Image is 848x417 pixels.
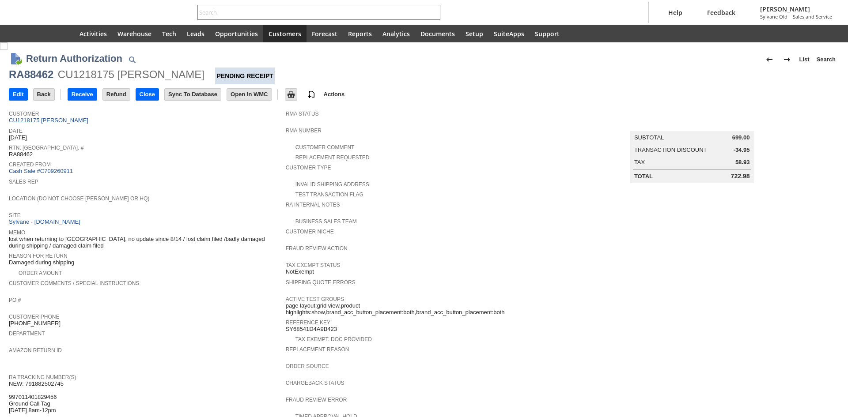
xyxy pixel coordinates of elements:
[53,25,74,42] a: Home
[760,13,787,20] span: Sylvane Old
[286,302,558,316] span: page layout:grid view,product highlights:show,brand_acc_button_placement:both,brand_acc_button_pl...
[295,218,357,225] a: Business Sales Team
[764,54,775,65] img: Previous
[37,28,48,39] svg: Shortcuts
[9,320,61,327] span: [PHONE_NUMBER]
[9,162,51,168] a: Created From
[420,30,455,38] span: Documents
[286,165,331,171] a: Customer Type
[494,30,524,38] span: SuiteApps
[295,336,372,342] a: Tax Exempt. Doc Provided
[215,68,274,84] div: Pending Receipt
[58,28,69,39] svg: Home
[263,25,307,42] a: Customers
[286,346,349,353] a: Replacement reason
[415,25,460,42] a: Documents
[634,147,707,153] a: Transaction Discount
[530,25,565,42] a: Support
[9,212,21,218] a: Site
[74,25,112,42] a: Activities
[312,30,337,38] span: Forecast
[295,192,363,198] a: Test Transaction Flag
[796,53,813,67] a: List
[286,268,314,275] span: NotExempt
[286,89,296,100] img: Print
[34,89,54,100] input: Back
[285,89,297,100] input: Print
[634,173,653,180] a: Total
[162,30,176,38] span: Tech
[9,117,91,124] a: CU1218175 [PERSON_NAME]
[198,7,428,18] input: Search
[320,91,348,98] a: Actions
[9,297,21,303] a: PO #
[634,159,645,165] a: Tax
[117,30,151,38] span: Warehouse
[286,363,329,369] a: Order Source
[732,134,750,141] span: 699.00
[9,195,149,202] a: Location (Do Not Choose [PERSON_NAME] or HQ)
[9,151,33,158] span: RA88462
[343,25,377,42] a: Reports
[165,89,221,100] input: Sync To Database
[306,89,317,100] img: add-record.svg
[286,380,344,386] a: Chargeback Status
[782,54,792,65] img: Next
[112,25,157,42] a: Warehouse
[16,28,26,39] svg: Recent Records
[382,30,410,38] span: Analytics
[295,144,355,150] a: Customer Comment
[286,397,347,403] a: Fraud Review Error
[428,7,439,18] svg: Search
[760,5,832,13] span: [PERSON_NAME]
[286,326,337,333] span: SY68541D4A9B423
[377,25,415,42] a: Analytics
[227,89,272,100] input: Open In WMC
[32,25,53,42] div: Shortcuts
[488,25,530,42] a: SuiteApps
[9,218,83,225] a: Sylvane - [DOMAIN_NAME]
[734,147,750,154] span: -34.95
[9,253,68,259] a: Reason For Return
[286,245,348,252] a: Fraud Review Action
[630,117,754,131] caption: Summary
[634,134,664,141] a: Subtotal
[79,30,107,38] span: Activities
[348,30,372,38] span: Reports
[9,145,83,151] a: Rtn. [GEOGRAPHIC_DATA]. #
[668,8,682,17] span: Help
[9,134,27,141] span: [DATE]
[9,280,139,286] a: Customer Comments / Special Instructions
[789,13,791,20] span: -
[26,51,122,66] h1: Return Authorization
[136,89,159,100] input: Close
[210,25,263,42] a: Opportunities
[103,89,130,100] input: Refund
[731,173,750,180] span: 722.98
[295,181,369,188] a: Invalid Shipping Address
[9,89,27,100] input: Edit
[295,154,370,161] a: Replacement Requested
[793,13,832,20] span: Sales and Service
[9,236,281,249] span: lost when returning to [GEOGRAPHIC_DATA], no update since 8/14 / lost claim filed /badly damaged ...
[9,68,53,82] div: RA88462
[535,30,560,38] span: Support
[157,25,182,42] a: Tech
[286,296,344,302] a: Active Test Groups
[9,259,74,266] span: Damaged during shipping
[9,128,23,134] a: Date
[68,89,97,100] input: Receive
[269,30,301,38] span: Customers
[127,54,137,65] img: Quick Find
[9,229,25,236] a: Memo
[9,168,73,174] a: Cash Sale #C709260911
[307,25,343,42] a: Forecast
[466,30,483,38] span: Setup
[286,319,330,326] a: Reference Key
[286,111,319,117] a: RMA Status
[9,111,39,117] a: Customer
[9,179,38,185] a: Sales Rep
[286,229,334,235] a: Customer Niche
[58,68,204,82] div: CU1218175 [PERSON_NAME]
[286,262,341,268] a: Tax Exempt Status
